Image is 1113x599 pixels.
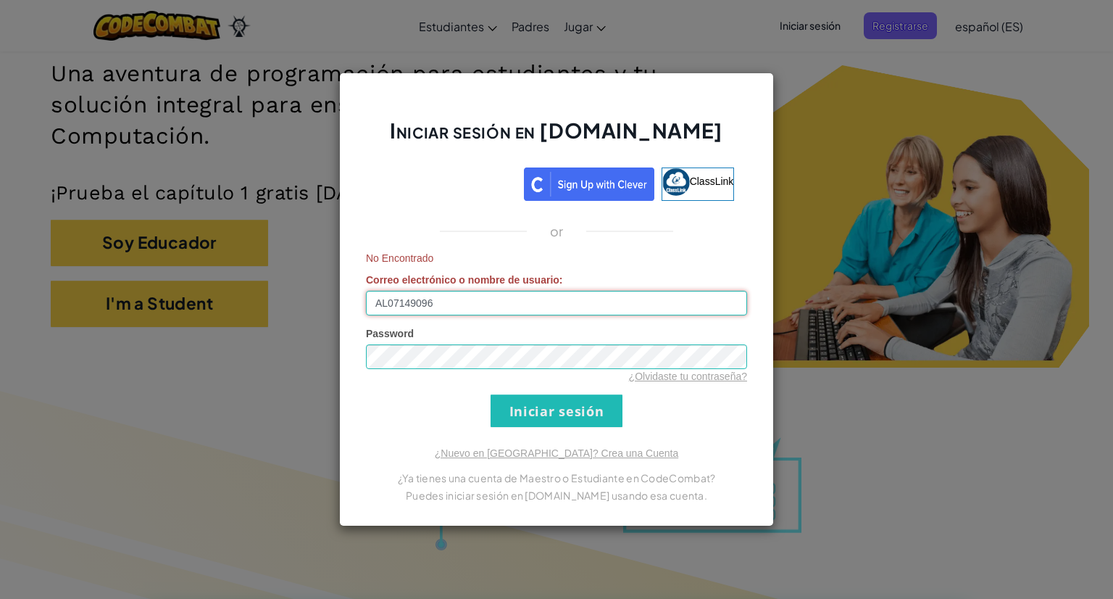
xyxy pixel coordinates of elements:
iframe: Botón de Acceder con Google [372,166,524,198]
span: Correo electrónico o nombre de usuario [366,274,559,286]
h2: Iniciar sesión en [DOMAIN_NAME] [366,117,747,159]
p: or [550,223,564,240]
a: ¿Olvidaste tu contraseña? [629,371,747,382]
label: : [366,273,563,287]
span: No Encontrado [366,251,747,265]
img: classlink-logo-small.png [662,168,690,196]
p: ¿Ya tienes una cuenta de Maestro o Estudiante en CodeCombat? [366,469,747,487]
img: clever_sso_button@2x.png [524,168,654,201]
p: Puedes iniciar sesión en [DOMAIN_NAME] usando esa cuenta. [366,487,747,504]
span: Password [366,328,414,339]
span: ClassLink [690,175,734,187]
a: ¿Nuevo en [GEOGRAPHIC_DATA]? Crea una Cuenta [435,447,678,459]
input: Iniciar sesión [491,394,622,427]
